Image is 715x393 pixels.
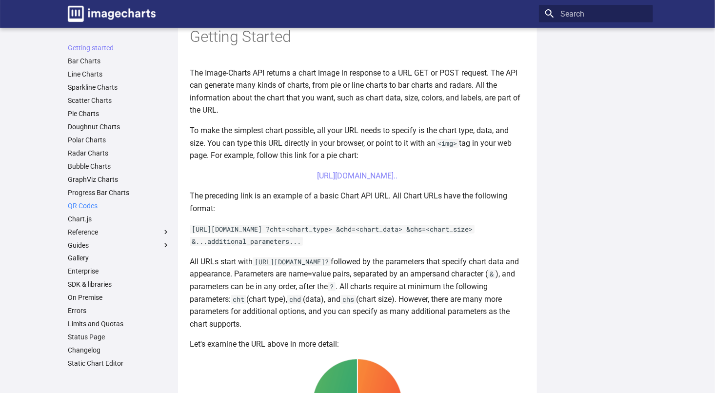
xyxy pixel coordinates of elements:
a: Scatter Charts [68,96,170,105]
a: Status Page [68,333,170,341]
a: GraphViz Charts [68,175,170,184]
p: The preceding link is an example of a basic Chart API URL. All Chart URLs have the following format: [190,190,525,215]
a: Bubble Charts [68,162,170,171]
a: QR Codes [68,201,170,210]
a: Sparkline Charts [68,83,170,92]
code: [URL][DOMAIN_NAME] ?cht=<chart_type> &chd=<chart_data> &chs=<chart_size> &...additional_parameter... [190,225,475,246]
a: Static Chart Editor [68,359,170,368]
a: Getting started [68,43,170,52]
a: Radar Charts [68,149,170,157]
a: Bar Charts [68,57,170,65]
code: [URL][DOMAIN_NAME]? [253,257,331,266]
a: Gallery [68,254,170,262]
a: Changelog [68,346,170,354]
p: All URLs start with followed by the parameters that specify chart data and appearance. Parameters... [190,255,525,331]
a: Chart.js [68,215,170,223]
code: & [488,270,496,278]
input: Search [539,5,653,22]
code: cht [231,295,246,304]
a: Errors [68,306,170,315]
code: ? [328,282,336,291]
a: Limits and Quotas [68,319,170,328]
code: chs [340,295,356,304]
a: Polar Charts [68,136,170,144]
h1: Getting Started [190,27,525,47]
p: To make the simplest chart possible, all your URL needs to specify is the chart type, data, and s... [190,124,525,162]
code: <img> [436,139,459,148]
label: Guides [68,241,170,250]
a: [URL][DOMAIN_NAME].. [318,171,398,180]
a: Image-Charts documentation [64,2,159,26]
a: Enterprise [68,267,170,275]
a: Progress Bar Charts [68,188,170,197]
p: The Image-Charts API returns a chart image in response to a URL GET or POST request. The API can ... [190,67,525,117]
a: Pie Charts [68,109,170,118]
p: Let's examine the URL above in more detail: [190,338,525,351]
a: Line Charts [68,70,170,79]
a: SDK & libraries [68,280,170,289]
img: logo [68,6,156,22]
a: On Premise [68,293,170,302]
a: Doughnut Charts [68,122,170,131]
code: chd [287,295,303,304]
label: Reference [68,228,170,236]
